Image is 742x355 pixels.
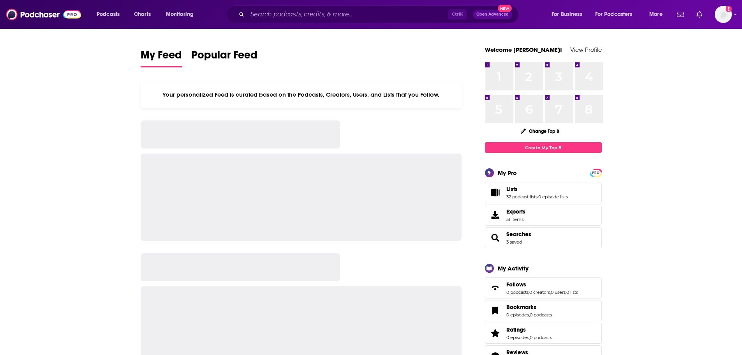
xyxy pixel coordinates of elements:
[97,9,120,20] span: Podcasts
[129,8,155,21] a: Charts
[590,8,644,21] button: open menu
[485,205,602,226] a: Exports
[552,9,582,20] span: For Business
[715,6,732,23] button: Show profile menu
[498,169,517,177] div: My Pro
[134,9,151,20] span: Charts
[546,8,592,21] button: open menu
[529,335,530,340] span: ,
[233,5,526,23] div: Search podcasts, credits, & more...
[488,305,503,316] a: Bookmarks
[506,312,529,318] a: 0 episodes
[191,48,257,66] span: Popular Feed
[488,210,503,221] span: Exports
[485,182,602,203] span: Lists
[91,8,130,21] button: open menu
[693,8,705,21] a: Show notifications dropdown
[506,194,538,200] a: 32 podcast lists
[506,304,536,311] span: Bookmarks
[591,170,601,176] span: PRO
[591,170,601,175] a: PRO
[141,48,182,67] a: My Feed
[191,48,257,67] a: Popular Feed
[506,185,518,193] span: Lists
[530,312,552,318] a: 0 podcasts
[498,265,529,272] div: My Activity
[498,5,512,12] span: New
[506,231,531,238] a: Searches
[485,227,602,248] span: Searches
[595,9,633,20] span: For Podcasters
[566,290,578,295] a: 0 lists
[488,187,503,198] a: Lists
[141,81,462,108] div: Your personalized Feed is curated based on the Podcasts, Creators, Users, and Lists that you Follow.
[715,6,732,23] span: Logged in as RebRoz5
[485,277,602,298] span: Follows
[6,7,81,22] img: Podchaser - Follow, Share and Rate Podcasts
[644,8,672,21] button: open menu
[476,12,509,16] span: Open Advanced
[506,326,552,333] a: Ratings
[488,283,503,293] a: Follows
[506,304,552,311] a: Bookmarks
[506,281,578,288] a: Follows
[506,326,526,333] span: Ratings
[485,142,602,153] a: Create My Top 8
[448,9,467,19] span: Ctrl K
[506,290,529,295] a: 0 podcasts
[570,46,602,53] a: View Profile
[141,48,182,66] span: My Feed
[715,6,732,23] img: User Profile
[485,46,562,53] a: Welcome [PERSON_NAME]!
[166,9,194,20] span: Monitoring
[649,9,663,20] span: More
[538,194,568,200] a: 0 episode lists
[726,6,732,12] svg: Add a profile image
[488,328,503,339] a: Ratings
[551,290,566,295] a: 0 users
[529,312,530,318] span: ,
[485,323,602,344] span: Ratings
[516,126,564,136] button: Change Top 8
[506,208,525,215] span: Exports
[674,8,687,21] a: Show notifications dropdown
[506,239,522,245] a: 3 saved
[488,232,503,243] a: Searches
[506,185,568,193] a: Lists
[530,335,552,340] a: 0 podcasts
[473,10,512,19] button: Open AdvancedNew
[529,290,550,295] a: 0 creators
[506,281,526,288] span: Follows
[160,8,204,21] button: open menu
[506,217,525,222] span: 31 items
[485,300,602,321] span: Bookmarks
[247,8,448,21] input: Search podcasts, credits, & more...
[506,335,529,340] a: 0 episodes
[550,290,551,295] span: ,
